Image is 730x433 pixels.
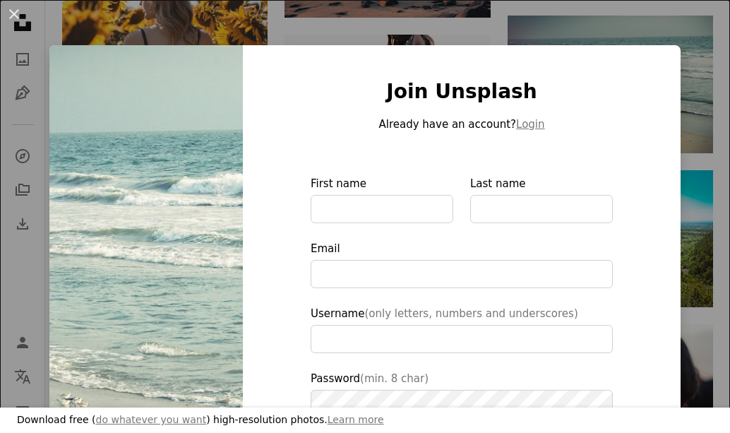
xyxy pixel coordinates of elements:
[470,175,613,223] label: Last name
[360,372,429,385] span: (min. 8 char)
[17,413,384,427] h3: Download free ( ) high-resolution photos.
[311,240,613,288] label: Email
[311,79,613,105] h1: Join Unsplash
[311,195,453,223] input: First name
[311,370,613,418] label: Password
[311,116,613,133] p: Already have an account?
[311,390,613,418] input: Password(min. 8 char)
[516,116,544,133] button: Login
[311,305,613,353] label: Username
[96,414,207,425] a: do whatever you want
[364,307,578,320] span: (only letters, numbers and underscores)
[311,175,453,223] label: First name
[311,325,613,353] input: Username(only letters, numbers and underscores)
[470,195,613,223] input: Last name
[311,260,613,288] input: Email
[328,414,384,425] a: Learn more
